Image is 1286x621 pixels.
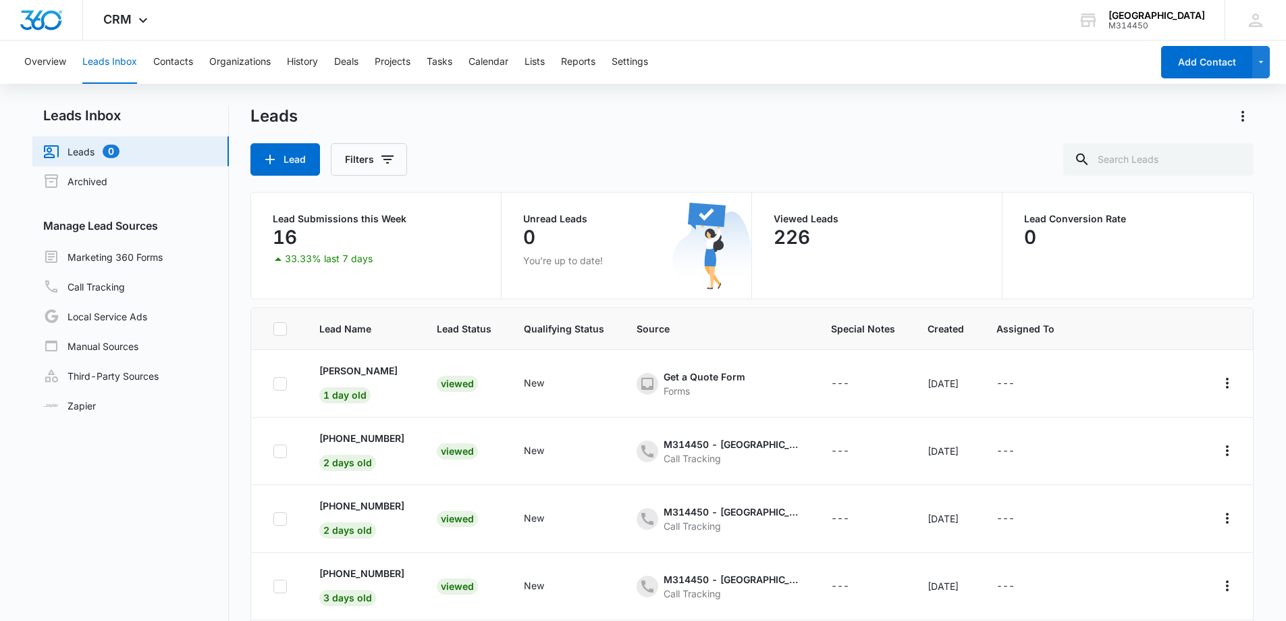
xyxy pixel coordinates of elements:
div: - - Select to Edit Field [996,511,1039,527]
h1: Leads [250,106,298,126]
button: Tasks [427,41,452,84]
button: Archive [1111,441,1130,459]
div: - - Select to Edit Field [831,376,874,392]
a: Viewed [437,378,478,389]
div: Viewed [437,443,478,459]
a: Leads0 [43,143,119,159]
div: - - Select to Edit Field [831,443,874,459]
div: New [524,443,544,457]
div: - - Select to Edit Field [524,376,568,392]
button: Actions [1216,372,1238,394]
div: New [524,511,544,525]
div: [DATE] [928,376,964,391]
a: [PHONE_NUMBER]2 days old [319,499,404,536]
p: 0 [523,226,535,248]
p: Lead Submissions this Week [273,214,479,224]
div: account id [1108,21,1205,30]
div: - - Select to Edit Field [524,443,568,459]
span: 2 days old [319,455,376,471]
a: Zapier [43,399,96,413]
span: CRM [103,12,132,26]
input: Search Leads [1063,143,1254,176]
button: Add Contact [1161,46,1252,78]
div: Viewed [437,511,478,527]
p: 33.33% last 7 days [285,254,373,264]
a: Manual Sources [43,338,138,354]
div: --- [831,511,849,527]
div: --- [996,376,1015,392]
button: Calendar [468,41,508,84]
div: --- [996,511,1015,527]
div: --- [831,578,849,595]
button: Contacts [153,41,193,84]
a: Viewed [437,513,478,524]
span: Lead Name [319,322,404,336]
div: - - Select to Edit Field [524,511,568,527]
span: Qualifying Status [524,322,604,336]
button: Email [1135,373,1154,392]
h2: Leads Inbox [32,105,229,126]
div: Call Tracking [664,587,799,601]
button: Leads Inbox [82,41,137,84]
a: Viewed [437,445,478,457]
div: [DATE] [928,444,964,458]
a: Archived [43,173,107,189]
button: Actions [1216,440,1238,462]
button: Add as Contact [1087,576,1106,595]
button: Actions [1216,575,1238,597]
p: [PHONE_NUMBER] [319,566,404,580]
button: Actions [1232,105,1254,127]
button: Call [1160,508,1179,527]
button: Reports [561,41,595,84]
div: [DATE] [928,512,964,526]
div: M314450 - [GEOGRAPHIC_DATA] - Ads [664,505,799,519]
button: Archive [1111,508,1130,527]
a: Call [1160,381,1179,393]
button: Archive [1111,373,1130,392]
span: Assigned To [996,322,1054,336]
div: Viewed [437,578,478,595]
span: Created [928,322,964,336]
h3: Manage Lead Sources [32,218,229,234]
span: Source [637,322,799,336]
p: Unread Leads [523,214,730,224]
a: Call [1160,516,1179,528]
div: New [524,578,544,593]
p: [PHONE_NUMBER] [319,431,404,445]
p: 226 [774,226,810,248]
button: Call [1160,441,1179,459]
p: 16 [273,226,297,248]
div: M314450 - [GEOGRAPHIC_DATA] - Ads [664,437,799,451]
p: You’re up to date! [523,253,730,268]
a: [PHONE_NUMBER]3 days old [319,566,404,603]
button: Call [1160,373,1179,392]
div: M314450 - [GEOGRAPHIC_DATA] - Ads [664,572,799,587]
button: Lists [525,41,545,84]
button: Add as Contact [1087,441,1106,459]
div: - - Select to Edit Field [996,443,1039,459]
button: Organizations [209,41,271,84]
div: - - Select to Edit Field [831,511,874,527]
button: History [287,41,318,84]
a: Email [1135,381,1154,393]
div: Call Tracking [664,451,799,466]
p: 0 [1024,226,1036,248]
div: - - Select to Edit Field [996,578,1039,595]
div: Viewed [437,376,478,392]
button: Settings [612,41,648,84]
a: Third-Party Sources [43,368,159,384]
div: New [524,376,544,390]
p: Lead Conversion Rate [1024,214,1231,224]
button: Add as Contact [1087,508,1106,527]
button: Add as Contact [1087,373,1106,392]
span: 3 days old [319,590,376,606]
a: Call [1160,449,1179,460]
div: --- [831,376,849,392]
div: [DATE] [928,579,964,593]
button: Overview [24,41,66,84]
div: --- [996,443,1015,459]
button: Lead [250,143,320,176]
div: - - Select to Edit Field [996,376,1039,392]
span: Lead Status [437,322,491,336]
button: Projects [375,41,410,84]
